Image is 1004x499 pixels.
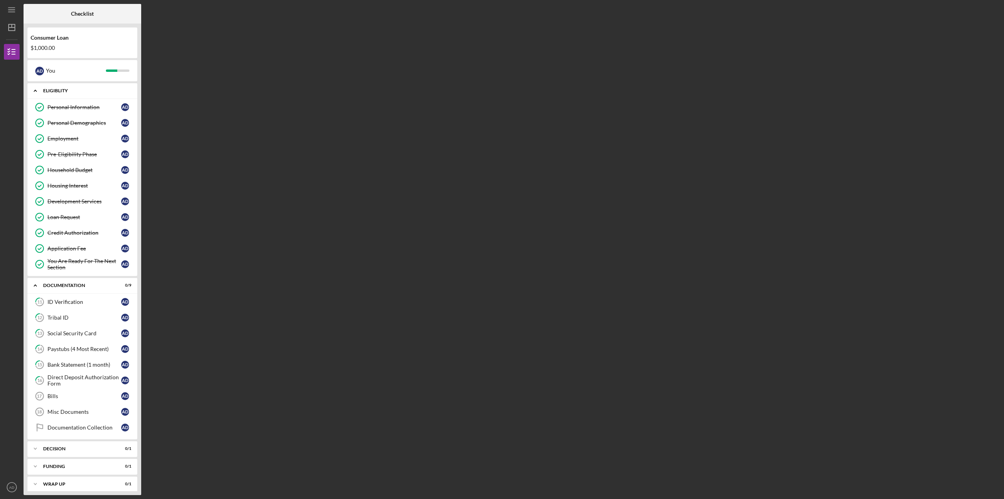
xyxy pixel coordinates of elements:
[47,151,121,157] div: Pre-Eligibility Phase
[31,99,133,115] a: Personal InformationAD
[31,178,133,194] a: Housing InterestAD
[31,146,133,162] a: Pre-Eligibility PhaseAD
[121,314,129,322] div: A D
[37,331,42,336] tspan: 13
[47,299,121,305] div: ID Verification
[121,229,129,237] div: A D
[31,310,133,325] a: 12Tribal IDAD
[47,346,121,352] div: Paystubs (4 Most Recent)
[47,198,121,205] div: Development Services
[121,392,129,400] div: A D
[121,245,129,252] div: A D
[47,314,121,321] div: Tribal ID
[117,464,131,469] div: 0 / 1
[121,182,129,190] div: A D
[37,362,42,367] tspan: 15
[31,131,133,146] a: EmploymentAD
[121,197,129,205] div: A D
[47,183,121,189] div: Housing Interest
[47,230,121,236] div: Credit Authorization
[121,424,129,431] div: A D
[31,241,133,256] a: Application FeeAD
[31,45,134,51] div: $1,000.00
[121,103,129,111] div: A D
[117,283,131,288] div: 0 / 9
[121,345,129,353] div: A D
[31,35,134,41] div: Consumer Loan
[121,298,129,306] div: A D
[121,361,129,369] div: A D
[47,135,121,142] div: Employment
[121,119,129,127] div: A D
[121,260,129,268] div: A D
[47,167,121,173] div: Household Budget
[47,245,121,252] div: Application Fee
[31,388,133,404] a: 17BillsAD
[121,377,129,384] div: A D
[9,485,14,490] text: AD
[35,67,44,75] div: A D
[47,214,121,220] div: Loan Request
[31,225,133,241] a: Credit AuthorizationAD
[121,166,129,174] div: A D
[121,213,129,221] div: A D
[43,482,112,486] div: Wrap up
[31,209,133,225] a: Loan RequestAD
[117,446,131,451] div: 0 / 1
[43,88,127,93] div: Eligiblity
[31,325,133,341] a: 13Social Security CardAD
[47,393,121,399] div: Bills
[31,194,133,209] a: Development ServicesAD
[47,362,121,368] div: Bank Statement (1 month)
[31,294,133,310] a: 11ID VerificationAD
[4,479,20,495] button: AD
[43,446,112,451] div: Decision
[47,330,121,336] div: Social Security Card
[121,408,129,416] div: A D
[117,482,131,486] div: 0 / 1
[31,256,133,272] a: You Are Ready For The Next SectionAD
[31,373,133,388] a: 16Direct Deposit Authorization FormAD
[43,283,112,288] div: Documentation
[121,150,129,158] div: A D
[47,374,121,387] div: Direct Deposit Authorization Form
[43,464,112,469] div: Funding
[37,347,42,352] tspan: 14
[31,341,133,357] a: 14Paystubs (4 Most Recent)AD
[31,162,133,178] a: Household BudgetAD
[37,300,42,305] tspan: 11
[47,104,121,110] div: Personal Information
[31,115,133,131] a: Personal DemographicsAD
[37,409,42,414] tspan: 18
[37,315,42,320] tspan: 12
[47,120,121,126] div: Personal Demographics
[71,11,94,17] b: Checklist
[31,357,133,373] a: 15Bank Statement (1 month)AD
[37,394,42,398] tspan: 17
[47,424,121,431] div: Documentation Collection
[46,64,106,77] div: You
[31,420,133,435] a: Documentation CollectionAD
[47,409,121,415] div: Misc Documents
[121,329,129,337] div: A D
[37,378,42,383] tspan: 16
[121,135,129,143] div: A D
[31,404,133,420] a: 18Misc DocumentsAD
[47,258,121,271] div: You Are Ready For The Next Section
